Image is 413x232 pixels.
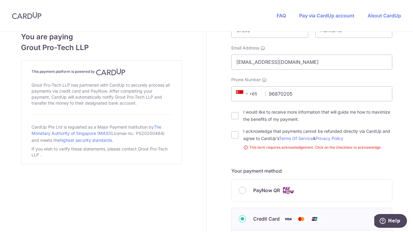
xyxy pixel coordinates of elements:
[368,13,401,19] a: About CardUp
[32,122,172,145] div: CardUp Pte Ltd is regulated as a Major Payment Institution by (License no.: PS20200484) and meets...
[243,109,392,123] label: I would like to receive more information that will guide me how to maximize the benefits of my pa...
[32,68,172,76] h4: This payment platform is powered by
[243,128,392,142] label: I acknowledge that payments cannot be refunded directly via CardUp and agree to CardUp’s &
[295,215,307,223] img: Mastercard
[12,12,41,19] img: CardUp
[231,77,261,83] span: Phone Number
[277,13,286,19] a: FAQ
[308,215,320,223] img: Union Pay
[231,55,392,70] input: Email address
[21,31,182,42] span: You are paying
[253,187,280,194] span: PayNow QR
[316,136,343,141] a: Privacy Policy
[231,167,392,174] h5: Your payment method
[282,187,294,194] img: Cards logo
[239,215,385,223] div: Credit Card Visa Mastercard Union Pay
[96,68,126,76] img: CardUp
[60,138,112,143] a: highest security standards
[236,90,251,97] span: +65
[239,187,385,194] div: PayNow QR Cards logo
[374,214,407,229] iframe: Opens a widget where you can find more information
[253,215,280,222] span: Credit Card
[231,45,259,51] span: Email Address
[234,90,261,97] span: +65
[32,145,172,159] div: If you wish to verify these statements, please contact Grout Pro-Tech LLP .
[243,144,392,150] small: This term requires acknowledgement. Click on the checkbox to acknowledge.
[21,42,182,53] span: Grout Pro-Tech LLP
[279,136,313,141] a: Terms Of Service
[282,215,294,223] img: Visa
[299,13,354,19] a: Pay via CardUp account
[32,81,172,107] div: Grout Pro-Tech LLP has partnered with CardUp to securely process all payments via credit card and...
